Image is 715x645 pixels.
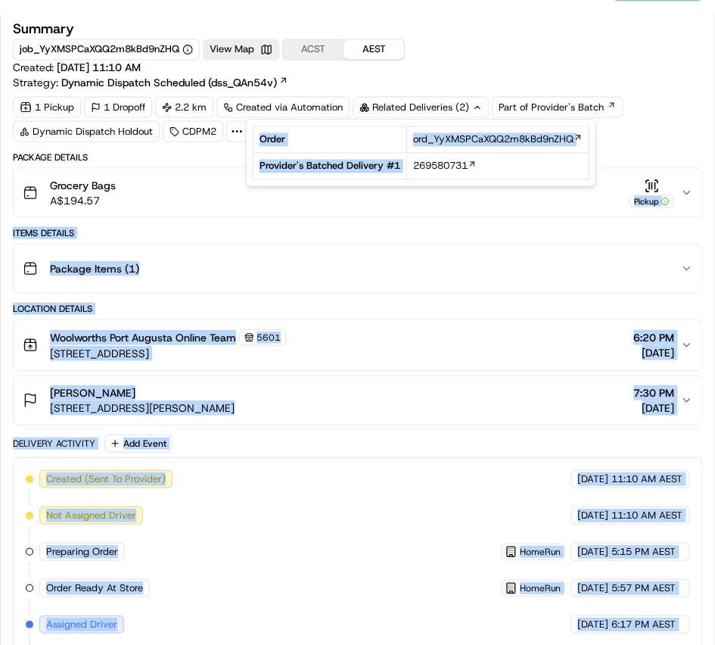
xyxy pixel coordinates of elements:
button: job_YyXMSPCaXQQ2m8kBd9nZHQ [20,42,193,56]
span: [STREET_ADDRESS] [50,345,286,360]
div: 1 Pickup [13,96,81,117]
span: 5:57 PM AEST [611,581,676,594]
span: [DATE] [633,400,674,415]
button: Package Items (1) [14,244,701,292]
span: Package Items ( 1 ) [50,260,139,276]
button: Pickup [629,178,674,207]
span: [DATE] [577,508,608,522]
span: [DATE] [577,581,608,594]
span: 11:10 AM AEST [611,472,682,485]
span: Dynamic Dispatch Scheduled (dss_QAn54v) [61,75,277,90]
span: HomeRun [520,581,561,594]
span: Woolworths Port Augusta Online Team [50,329,236,344]
span: HomeRun [520,545,561,557]
span: [STREET_ADDRESS][PERSON_NAME] [50,400,235,415]
div: Strategy: [13,75,288,90]
div: 2.2 km [155,96,213,117]
button: ACST [283,39,344,59]
span: ord_YyXMSPCaXQQ2m8kBd9nZHQ [413,132,574,146]
div: Pickup [629,195,674,207]
a: Dynamic Dispatch Scheduled (dss_QAn54v) [61,75,288,90]
span: Created (Sent To Provider) [46,472,166,485]
button: AEST [344,39,404,59]
div: Delivery Activity [13,437,95,449]
td: Order [253,126,406,153]
span: [DATE] [577,617,608,631]
span: Preparing Order [46,544,118,558]
span: 269580731 [413,159,468,173]
a: Created via Automation [216,96,350,117]
span: [DATE] 11:10 AM [57,61,141,74]
span: 11:10 AM AEST [611,508,682,522]
a: ord_YyXMSPCaXQQ2m8kBd9nZHQ [413,132,583,146]
button: View Map [203,39,279,60]
span: 6:20 PM [633,329,674,344]
a: Part of Provider's Batch [492,96,623,117]
span: [PERSON_NAME] [50,385,135,400]
div: 1 Dropoff [84,96,152,117]
span: Grocery Bags [50,177,116,192]
span: [DATE] [633,344,674,360]
div: Related Deliveries (2) [353,96,489,117]
span: 7:30 PM [633,385,674,400]
div: CDPM2 [163,120,223,142]
span: Assigned Driver [46,617,117,631]
a: 269580731 [413,159,477,173]
div: Items Details [13,226,702,238]
div: Package Details [13,151,702,163]
td: Provider's Batched Delivery # 1 [253,153,406,179]
span: [DATE] [577,472,608,485]
button: Woolworths Port Augusta Online Team5601[STREET_ADDRESS]6:20 PM[DATE] [14,319,701,369]
span: 5:15 PM AEST [611,544,676,558]
button: [PERSON_NAME][STREET_ADDRESS][PERSON_NAME]7:30 PM[DATE] [14,375,701,424]
div: Location Details [13,302,702,314]
button: Add Event [104,434,172,452]
div: Dynamic Dispatch Holdout [13,120,160,142]
span: A$194.57 [50,192,116,207]
span: 6:17 PM AEST [611,617,676,631]
span: [DATE] [577,544,608,558]
span: Order Ready At Store [46,581,143,594]
span: Created: [13,60,141,75]
h3: Summary [13,22,74,36]
span: Not Assigned Driver [46,508,136,522]
button: Grocery BagsA$194.57Pickup [14,168,701,217]
span: 5601 [256,331,281,343]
